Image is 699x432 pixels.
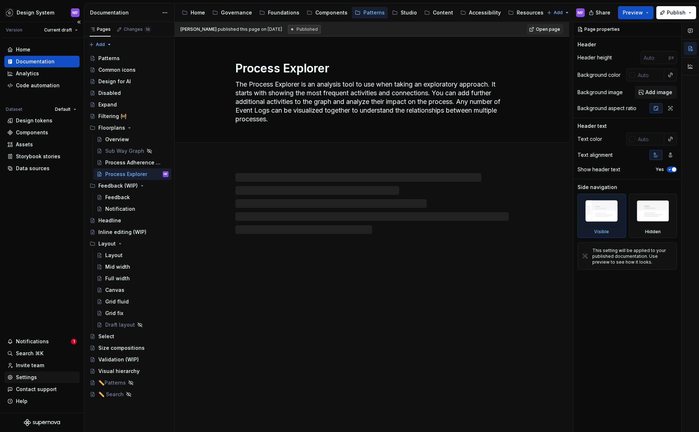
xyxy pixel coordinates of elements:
[41,25,81,35] button: Current draft
[4,372,80,383] a: Settings
[16,58,55,65] div: Documentation
[4,56,80,67] a: Documentation
[527,24,563,34] a: Open page
[635,133,664,146] input: Auto
[87,87,171,99] a: Disabled
[98,391,124,398] div: ✏️ Search
[52,104,80,114] button: Default
[4,360,80,371] a: Invite team
[105,275,130,282] div: Full width
[16,70,39,77] div: Analytics
[16,141,33,148] div: Assets
[44,27,72,33] span: Current draft
[16,386,57,393] div: Contact support
[505,7,546,18] a: Resources
[98,356,139,363] div: Validation (WIP)
[221,9,252,16] div: Governance
[98,89,121,97] div: Disabled
[55,106,71,112] span: Default
[592,248,672,265] div: This setting will be applied to your published documentation. Use preview to see how it looks.
[16,117,52,124] div: Design tokens
[4,163,80,174] a: Data sources
[669,55,674,60] p: px
[180,26,282,32] span: published this page on [DATE]
[5,8,14,17] img: f5634f2a-3c0d-4c0b-9dc3-3862a3e014c7.png
[421,7,456,18] a: Content
[105,205,135,213] div: Notification
[4,336,80,347] button: Notifications1
[656,6,696,19] button: Publish
[105,136,129,143] div: Overview
[517,9,544,16] div: Resources
[554,10,563,16] span: Add
[94,284,171,296] a: Canvas
[401,9,417,16] div: Studio
[577,135,602,143] div: Text color
[4,68,80,79] a: Analytics
[6,27,22,33] div: Version
[24,419,60,426] svg: Supernova Logo
[87,365,171,377] a: Visual hierarchy
[667,9,686,16] span: Publish
[16,374,37,381] div: Settings
[94,168,171,180] a: Process ExplorerMF
[4,127,80,138] a: Components
[179,7,208,18] a: Home
[363,9,385,16] div: Patterns
[577,184,617,191] div: Side navigation
[16,350,43,357] div: Search ⌘K
[209,7,255,18] a: Governance
[577,54,612,61] div: Header height
[98,66,136,74] div: Common icons
[98,101,117,108] div: Expand
[594,229,609,235] div: Visible
[87,238,171,249] div: Layout
[16,153,60,160] div: Storybook stories
[87,331,171,342] a: Select
[94,134,171,145] a: Overview
[96,42,105,47] span: Add
[16,82,60,89] div: Code automation
[105,147,144,155] div: Sub Way Graph
[90,9,158,16] div: Documentation
[16,46,30,53] div: Home
[94,157,171,168] a: Process Adherence Manager ([PERSON_NAME])
[94,273,171,284] a: Full width
[94,319,171,331] a: Draft layout
[352,7,388,18] a: Patterns
[577,105,636,112] div: Background aspect ratio
[94,203,171,215] a: Notification
[87,377,171,389] a: ✏️Patterns
[536,26,560,32] span: Open page
[645,89,672,96] span: Add image
[577,151,613,159] div: Text alignment
[87,389,171,400] a: ✏️ Search
[105,252,123,259] div: Layout
[4,44,80,55] a: Home
[87,76,171,87] a: Design for AI
[315,9,348,16] div: Components
[4,151,80,162] a: Storybook stories
[577,166,620,173] div: Show header text
[87,354,171,365] a: Validation (WIP)
[16,362,44,369] div: Invite team
[98,333,114,340] div: Select
[577,89,623,96] div: Background image
[577,122,607,130] div: Header text
[98,113,127,120] div: Filtering 🚧
[585,6,615,19] button: Share
[545,8,572,18] button: Add
[635,68,664,81] input: Auto
[87,99,171,110] a: Expand
[577,71,621,79] div: Background color
[105,194,130,201] div: Feedback
[98,228,146,236] div: Inline editing (WIP)
[268,9,299,16] div: Foundations
[98,55,120,62] div: Patterns
[469,9,501,16] div: Accessibility
[74,17,84,27] button: Collapse sidebar
[94,307,171,319] a: Grid fix
[618,6,653,19] button: Preview
[87,215,171,226] a: Headline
